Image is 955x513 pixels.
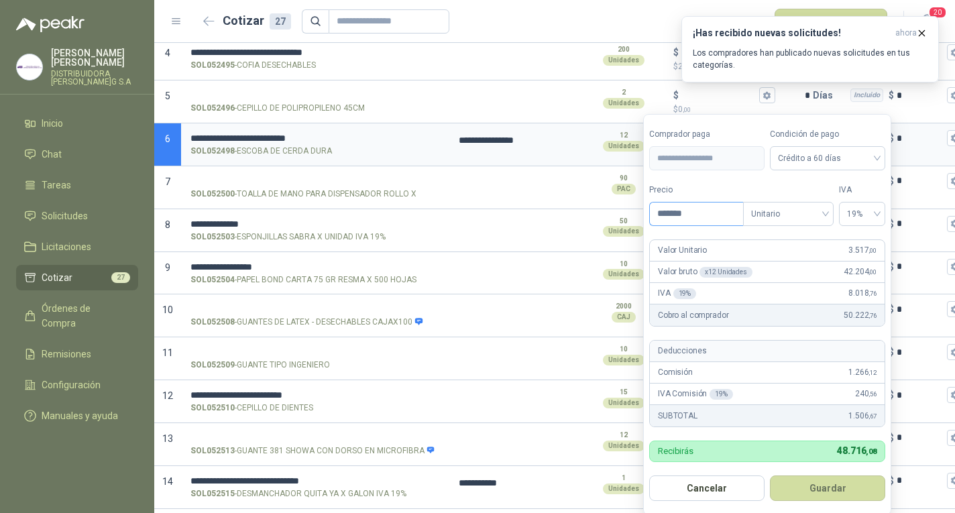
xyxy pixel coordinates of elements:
[190,488,235,500] strong: SOL052515
[190,359,330,372] p: - GUANTE TIPO INGENIERO
[897,304,944,315] input: Incluido $
[622,87,626,98] p: 2
[897,219,944,229] input: Incluido $
[165,219,170,230] span: 8
[190,59,316,72] p: - COFIA DESECHABLES
[889,431,894,445] p: $
[16,372,138,398] a: Configuración
[16,111,138,136] a: Inicio
[770,128,885,141] label: Condición de pago
[889,388,894,402] p: $
[897,176,944,186] input: Incluido $
[190,145,332,158] p: - ESCOBA DE CERDA DURA
[897,133,944,144] input: Incluido $
[16,341,138,367] a: Remisiones
[868,247,877,254] span: ,00
[51,70,138,86] p: DISTRIBUIDORA [PERSON_NAME]G S.A
[603,441,644,451] div: Unidades
[190,176,440,186] input: SOL052500-TOALLA DE MANO PARA DISPENSADOR ROLLO X
[620,130,628,141] p: 12
[162,476,173,487] span: 14
[603,355,644,365] div: Unidades
[889,260,894,274] p: $
[42,301,125,331] span: Órdenes de Compra
[612,184,636,194] div: PAC
[649,184,743,196] label: Precio
[658,410,697,422] p: SUBTOTAL
[190,102,365,115] p: - CEPILLO DE POLIPROPILENO 45CM
[190,274,416,286] p: - PAPEL BOND CARTA 75 GR RESMA X 500 HOJAS
[190,402,313,414] p: - CEPILLO DE DIENTES
[16,16,85,32] img: Logo peakr
[190,91,440,101] input: SOL052496-CEPILLO DE POLIPROPILENO 45CM
[190,445,435,457] p: - GUANTE 381 SHOWA CON DORSO EN MICROFIBRA
[868,312,877,319] span: ,76
[603,141,644,152] div: Unidades
[618,44,630,55] p: 200
[681,16,939,82] button: ¡Has recibido nuevas solicitudes!ahora Los compradores han publicado nuevas solicitudes en tus ca...
[673,288,697,299] div: 19 %
[620,344,628,355] p: 10
[162,347,173,358] span: 11
[190,402,235,414] strong: SOL052510
[42,147,62,162] span: Chat
[165,262,170,273] span: 9
[848,366,877,379] span: 1.266
[915,9,939,34] button: 20
[190,262,440,272] input: SOL052504-PAPEL BOND CARTA 75 GR RESMA X 500 HOJAS
[620,216,628,227] p: 50
[868,390,877,398] span: ,56
[778,148,877,168] span: Crédito a 60 días
[16,172,138,198] a: Tareas
[620,387,628,398] p: 15
[17,54,42,80] img: Company Logo
[837,445,877,456] span: 48.716
[850,89,883,102] div: Incluido
[223,11,291,30] h2: Cotizar
[16,296,138,336] a: Órdenes de Compra
[111,272,130,283] span: 27
[190,133,440,144] input: SOL052498-ESCOBA DE CERDA DURA
[649,128,765,141] label: Comprador paga
[889,131,894,146] p: $
[190,359,235,372] strong: SOL052509
[658,244,707,257] p: Valor Unitario
[190,59,235,72] strong: SOL052495
[868,290,877,297] span: ,76
[620,173,628,184] p: 90
[42,116,63,131] span: Inicio
[603,398,644,408] div: Unidades
[190,188,416,201] p: - TOALLA DE MANO PARA DISPENSADOR ROLLO X
[848,287,877,300] span: 8.018
[16,234,138,260] a: Licitaciones
[673,45,679,60] p: $
[658,345,706,357] p: Deducciones
[897,262,944,272] input: Incluido $
[889,345,894,359] p: $
[868,268,877,276] span: ,00
[889,302,894,317] p: $
[895,27,917,39] span: ahora
[190,433,440,443] input: SOL052513-GUANTE 381 SHOWA CON DORSO EN MICROFIBRA
[673,103,775,116] p: $
[165,91,170,101] span: 5
[603,269,644,280] div: Unidades
[751,204,826,224] span: Unitario
[42,408,118,423] span: Manuales y ayuda
[693,47,928,71] p: Los compradores han publicado nuevas solicitudes en tus categorías.
[848,244,877,257] span: 3.517
[190,219,440,229] input: SOL052503-ESPONJILLAS SABRA X UNIDAD IVA 19%
[658,309,728,322] p: Cobro al comprador
[673,88,679,103] p: $
[844,309,877,322] span: 50.222
[603,226,644,237] div: Unidades
[42,178,71,192] span: Tareas
[928,6,947,19] span: 20
[190,445,235,457] strong: SOL052513
[897,91,944,101] input: Incluido $
[190,316,235,329] strong: SOL052508
[678,62,712,71] span: 26.656
[620,430,628,441] p: 12
[658,447,693,455] p: Recibirás
[42,239,91,254] span: Licitaciones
